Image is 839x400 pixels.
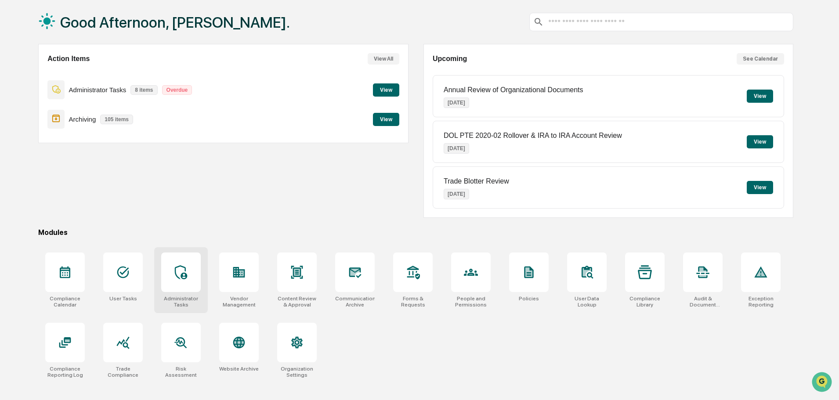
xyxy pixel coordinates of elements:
[373,85,399,94] a: View
[72,180,109,188] span: Attestations
[78,119,96,126] span: [DATE]
[73,143,76,150] span: •
[747,135,773,148] button: View
[9,180,16,187] div: 🖐️
[373,113,399,126] button: View
[567,295,607,308] div: User Data Lookup
[78,143,96,150] span: [DATE]
[60,176,112,192] a: 🗄️Attestations
[444,132,622,140] p: DOL PTE 2020-02 Rollover & IRA to IRA Account Review
[625,295,665,308] div: Compliance Library
[18,120,25,127] img: 1746055101610-c473b297-6a78-478c-a979-82029cc54cd1
[433,55,467,63] h2: Upcoming
[368,53,399,65] button: View All
[219,295,259,308] div: Vendor Management
[18,67,34,83] img: 8933085812038_c878075ebb4cc5468115_72.jpg
[38,228,793,237] div: Modules
[27,119,71,126] span: [PERSON_NAME]
[373,83,399,97] button: View
[444,177,509,185] p: Trade Blotter Review
[683,295,723,308] div: Audit & Document Logs
[737,53,784,65] button: See Calendar
[130,85,157,95] p: 8 items
[27,143,71,150] span: [PERSON_NAME]
[87,218,106,224] span: Pylon
[18,196,55,205] span: Data Lookup
[149,70,160,80] button: Start new chat
[161,366,201,378] div: Risk Assessment
[9,67,25,83] img: 1746055101610-c473b297-6a78-478c-a979-82029cc54cd1
[219,366,259,372] div: Website Archive
[9,97,59,105] div: Past conversations
[45,366,85,378] div: Compliance Reporting Log
[62,217,106,224] a: Powered byPylon
[444,97,469,108] p: [DATE]
[9,18,160,32] p: How can we help?
[18,180,57,188] span: Preclearance
[40,76,121,83] div: We're available if you need us!
[747,181,773,194] button: View
[811,371,835,395] iframe: Open customer support
[73,119,76,126] span: •
[47,55,90,63] h2: Action Items
[335,295,375,308] div: Communications Archive
[741,295,781,308] div: Exception Reporting
[444,86,583,94] p: Annual Review of Organizational Documents
[9,197,16,204] div: 🔎
[45,295,85,308] div: Compliance Calendar
[109,295,137,302] div: User Tasks
[373,115,399,123] a: View
[161,295,201,308] div: Administrator Tasks
[444,189,469,199] p: [DATE]
[103,366,143,378] div: Trade Compliance
[136,96,160,106] button: See all
[64,180,71,187] div: 🗄️
[5,193,59,209] a: 🔎Data Lookup
[277,366,317,378] div: Organization Settings
[9,111,23,125] img: Jack Rasmussen
[69,115,96,123] p: Archiving
[40,67,144,76] div: Start new chat
[747,90,773,103] button: View
[444,143,469,154] p: [DATE]
[519,295,539,302] div: Policies
[69,86,127,94] p: Administrator Tasks
[451,295,491,308] div: People and Permissions
[60,14,290,31] h1: Good Afternoon, [PERSON_NAME].
[393,295,433,308] div: Forms & Requests
[100,115,133,124] p: 105 items
[162,85,192,95] p: Overdue
[9,135,23,149] img: Megan Poore
[277,295,317,308] div: Content Review & Approval
[5,176,60,192] a: 🖐️Preclearance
